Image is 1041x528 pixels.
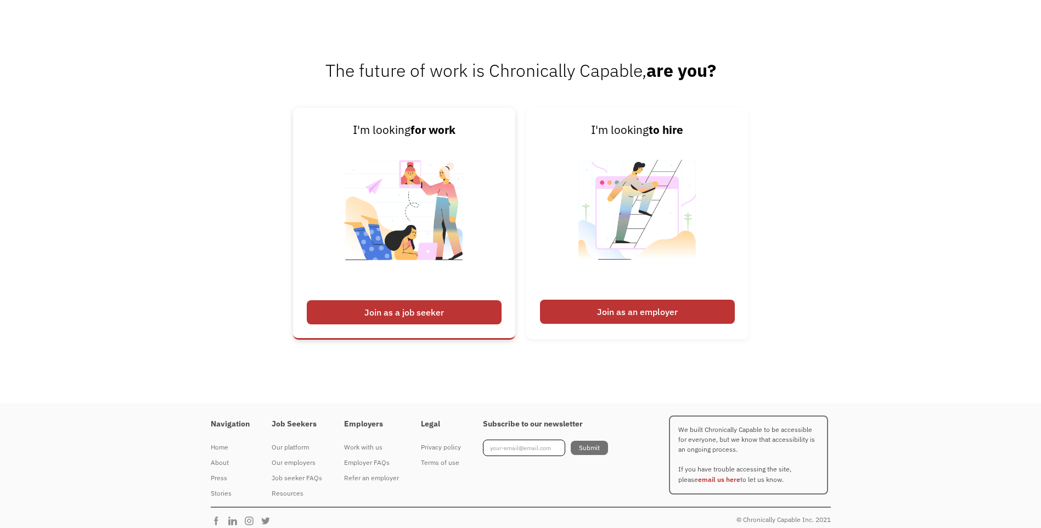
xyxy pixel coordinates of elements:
[344,440,399,455] a: Work with us
[421,456,461,469] div: Terms of use
[211,456,250,469] div: About
[211,455,250,470] a: About
[344,441,399,454] div: Work with us
[540,121,735,139] div: I'm looking
[649,122,683,137] strong: to hire
[293,108,515,339] a: I'm lookingfor workJoin as a job seeker
[272,487,322,500] div: Resources
[272,486,322,501] a: Resources
[272,440,322,455] a: Our platform
[344,419,399,429] h4: Employers
[211,470,250,486] a: Press
[272,456,322,469] div: Our employers
[336,139,472,295] img: Chronically Capable Personalized Job Matching
[421,419,461,429] h4: Legal
[646,59,716,82] strong: are you?
[344,455,399,470] a: Employer FAQs
[211,471,250,485] div: Press
[272,441,322,454] div: Our platform
[211,441,250,454] div: Home
[260,515,277,526] img: Chronically Capable Twitter Page
[526,108,749,339] a: I'm lookingto hireJoin as an employer
[483,440,565,456] input: your-email@email.com
[344,471,399,485] div: Refer an employer
[211,419,250,429] h4: Navigation
[344,470,399,486] a: Refer an employer
[540,300,735,324] div: Join as an employer
[571,441,608,455] input: Submit
[211,486,250,501] a: Stories
[421,441,461,454] div: Privacy policy
[325,59,716,82] span: The future of work is Chronically Capable,
[211,440,250,455] a: Home
[307,300,502,324] div: Join as a job seeker
[227,515,244,526] img: Chronically Capable Linkedin Page
[698,475,740,484] a: email us here
[344,456,399,469] div: Employer FAQs
[421,455,461,470] a: Terms of use
[272,470,322,486] a: Job seeker FAQs
[410,122,455,137] strong: for work
[272,471,322,485] div: Job seeker FAQs
[211,487,250,500] div: Stories
[211,515,227,526] img: Chronically Capable Facebook Page
[421,440,461,455] a: Privacy policy
[244,515,260,526] img: Chronically Capable Instagram Page
[272,419,322,429] h4: Job Seekers
[307,121,502,139] div: I'm looking
[483,419,608,429] h4: Subscribe to our newsletter
[272,455,322,470] a: Our employers
[483,440,608,456] form: Footer Newsletter
[669,415,828,495] p: We built Chronically Capable to be accessible for everyone, but we know that accessibility is an ...
[736,513,831,526] div: © Chronically Capable Inc. 2021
